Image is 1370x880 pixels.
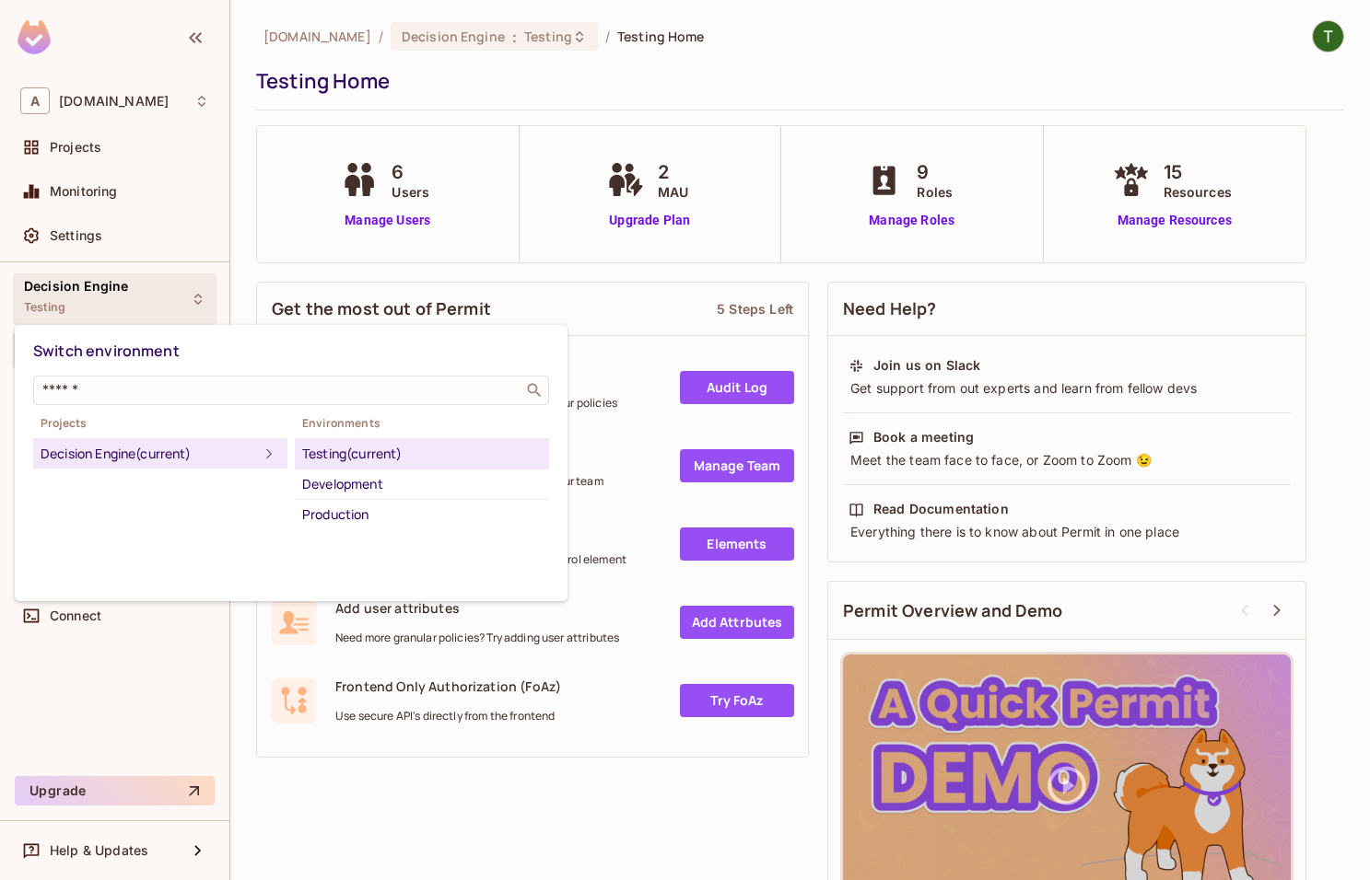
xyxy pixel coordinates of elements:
div: Development [302,473,542,495]
span: Projects [33,416,287,431]
div: Production [302,504,542,526]
span: Switch environment [33,341,180,361]
span: Environments [295,416,549,431]
div: Decision Engine (current) [41,443,258,465]
div: Testing (current) [302,443,542,465]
